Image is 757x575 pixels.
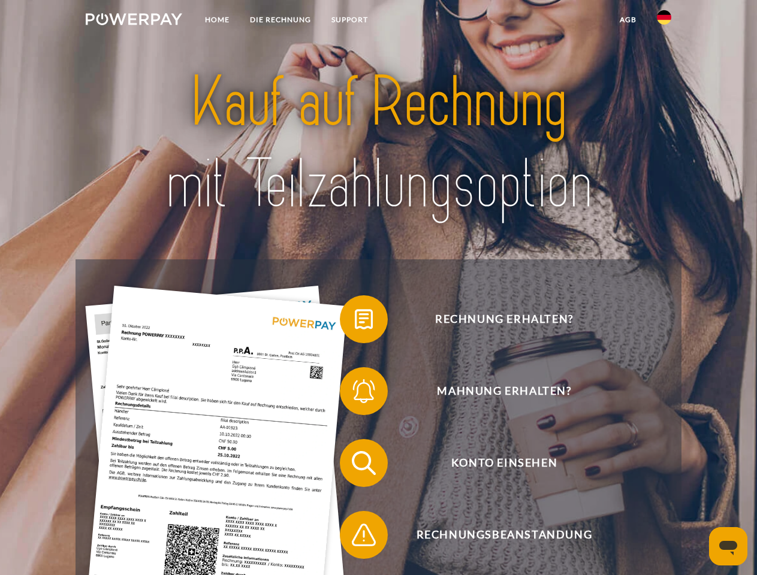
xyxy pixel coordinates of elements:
button: Rechnungsbeanstandung [340,511,652,559]
img: qb_search.svg [349,448,379,478]
button: Konto einsehen [340,439,652,487]
a: agb [610,9,647,31]
img: logo-powerpay-white.svg [86,13,182,25]
a: DIE RECHNUNG [240,9,321,31]
img: qb_bell.svg [349,376,379,406]
a: SUPPORT [321,9,378,31]
img: title-powerpay_de.svg [114,57,643,229]
span: Konto einsehen [357,439,651,487]
span: Rechnung erhalten? [357,295,651,343]
span: Rechnungsbeanstandung [357,511,651,559]
img: qb_warning.svg [349,520,379,550]
img: de [657,10,671,25]
a: Home [195,9,240,31]
img: qb_bill.svg [349,304,379,334]
iframe: Schaltfläche zum Öffnen des Messaging-Fensters [709,527,747,565]
button: Mahnung erhalten? [340,367,652,415]
button: Rechnung erhalten? [340,295,652,343]
span: Mahnung erhalten? [357,367,651,415]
